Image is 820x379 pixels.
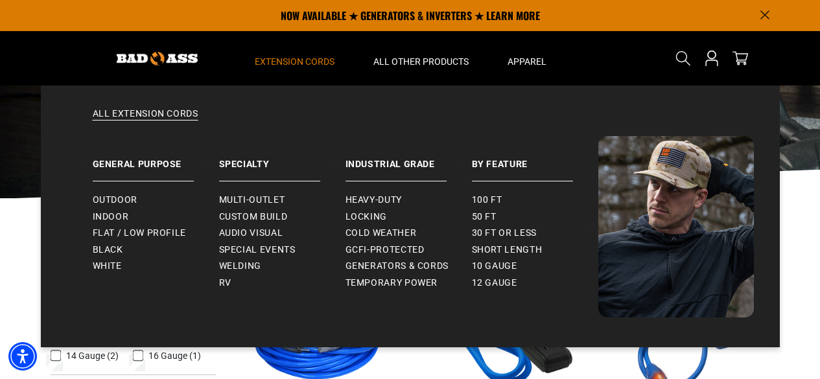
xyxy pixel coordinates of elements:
[219,277,231,289] span: RV
[219,260,261,272] span: Welding
[219,275,346,292] a: RV
[66,351,119,360] span: 14 Gauge (2)
[93,227,187,239] span: Flat / Low Profile
[508,56,546,67] span: Apparel
[346,209,472,225] a: Locking
[346,136,472,181] a: Industrial Grade
[472,227,537,239] span: 30 ft or less
[346,258,472,275] a: Generators & Cords
[219,225,346,242] a: Audio Visual
[235,31,354,86] summary: Extension Cords
[472,209,598,225] a: 50 ft
[346,192,472,209] a: Heavy-Duty
[730,51,751,66] a: cart
[219,244,296,256] span: Special Events
[67,108,754,136] a: All Extension Cords
[93,260,122,272] span: White
[346,194,402,206] span: Heavy-Duty
[346,225,472,242] a: Cold Weather
[346,227,417,239] span: Cold Weather
[472,136,598,181] a: By Feature
[673,48,694,69] summary: Search
[219,227,283,239] span: Audio Visual
[219,258,346,275] a: Welding
[472,192,598,209] a: 100 ft
[472,242,598,258] a: Short Length
[148,351,201,360] span: 16 Gauge (1)
[346,244,425,256] span: GCFI-Protected
[472,244,543,256] span: Short Length
[598,136,754,317] img: Bad Ass Extension Cords
[219,209,346,225] a: Custom Build
[93,209,219,225] a: Indoor
[219,242,346,258] a: Special Events
[472,275,598,292] a: 12 gauge
[472,258,598,275] a: 10 gauge
[488,31,566,86] summary: Apparel
[219,136,346,181] a: Specialty
[472,277,517,289] span: 12 gauge
[346,260,449,272] span: Generators & Cords
[472,225,598,242] a: 30 ft or less
[346,275,472,292] a: Temporary Power
[472,211,497,223] span: 50 ft
[472,194,502,206] span: 100 ft
[472,260,517,272] span: 10 gauge
[8,342,37,371] div: Accessibility Menu
[219,211,288,223] span: Custom Build
[346,277,438,289] span: Temporary Power
[346,211,387,223] span: Locking
[93,225,219,242] a: Flat / Low Profile
[354,31,488,86] summary: All Other Products
[346,242,472,258] a: GCFI-Protected
[93,244,123,256] span: Black
[93,211,129,223] span: Indoor
[373,56,469,67] span: All Other Products
[701,31,722,86] a: Open this option
[255,56,334,67] span: Extension Cords
[93,242,219,258] a: Black
[117,52,198,65] img: Bad Ass Extension Cords
[93,258,219,275] a: White
[219,192,346,209] a: Multi-Outlet
[219,194,285,206] span: Multi-Outlet
[93,136,219,181] a: General Purpose
[93,192,219,209] a: Outdoor
[93,194,137,206] span: Outdoor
